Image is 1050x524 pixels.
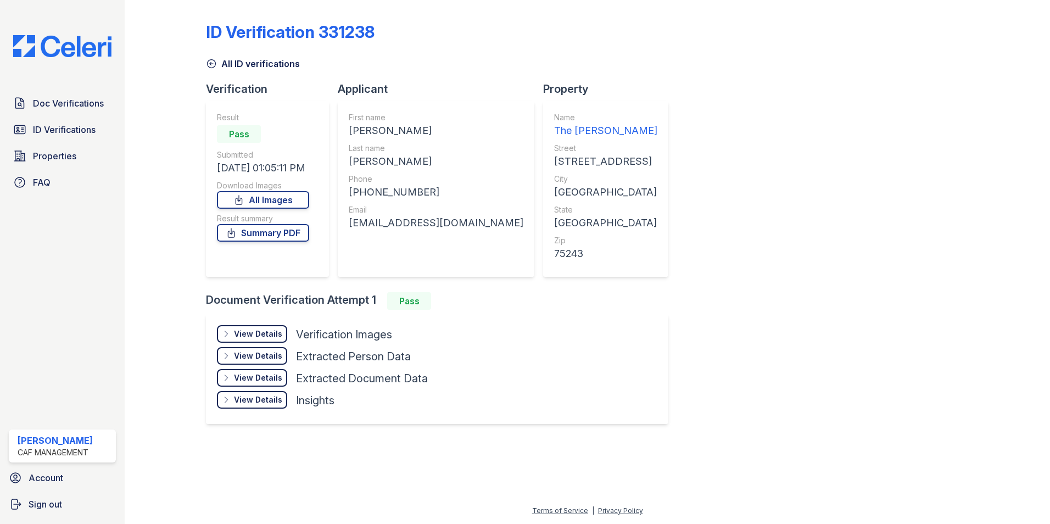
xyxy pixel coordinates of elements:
div: Last name [349,143,523,154]
a: Privacy Policy [598,506,643,515]
a: Summary PDF [217,224,309,242]
div: Pass [217,125,261,143]
div: [EMAIL_ADDRESS][DOMAIN_NAME] [349,215,523,231]
span: Sign out [29,498,62,511]
div: Submitted [217,149,309,160]
div: Extracted Document Data [296,371,428,386]
div: Verification Images [296,327,392,342]
div: The [PERSON_NAME] [554,123,657,138]
div: City [554,174,657,185]
div: State [554,204,657,215]
div: First name [349,112,523,123]
a: ID Verifications [9,119,116,141]
div: Result summary [217,213,309,224]
div: Pass [387,292,431,310]
a: All ID verifications [206,57,300,70]
a: Doc Verifications [9,92,116,114]
span: Properties [33,149,76,163]
div: [DATE] 01:05:11 PM [217,160,309,176]
div: [PERSON_NAME] [349,123,523,138]
div: Result [217,112,309,123]
span: Doc Verifications [33,97,104,110]
div: ID Verification 331238 [206,22,375,42]
div: View Details [234,328,282,339]
a: Properties [9,145,116,167]
div: Extracted Person Data [296,349,411,364]
div: CAF Management [18,447,93,458]
div: Download Images [217,180,309,191]
div: [STREET_ADDRESS] [554,154,657,169]
div: Zip [554,235,657,246]
div: Verification [206,81,338,97]
div: View Details [234,350,282,361]
div: [GEOGRAPHIC_DATA] [554,215,657,231]
a: Name The [PERSON_NAME] [554,112,657,138]
div: Street [554,143,657,154]
div: Email [349,204,523,215]
div: Property [543,81,677,97]
a: All Images [217,191,309,209]
div: 75243 [554,246,657,261]
div: Applicant [338,81,543,97]
div: | [592,506,594,515]
div: View Details [234,394,282,405]
div: [GEOGRAPHIC_DATA] [554,185,657,200]
div: Document Verification Attempt 1 [206,292,677,310]
div: [PERSON_NAME] [18,434,93,447]
img: CE_Logo_Blue-a8612792a0a2168367f1c8372b55b34899dd931a85d93a1a3d3e32e68fde9ad4.png [4,35,120,57]
div: [PERSON_NAME] [349,154,523,169]
div: [PHONE_NUMBER] [349,185,523,200]
span: Account [29,471,63,484]
a: Sign out [4,493,120,515]
div: View Details [234,372,282,383]
a: Account [4,467,120,489]
div: Insights [296,393,334,408]
a: Terms of Service [532,506,588,515]
div: Phone [349,174,523,185]
span: ID Verifications [33,123,96,136]
div: Name [554,112,657,123]
a: FAQ [9,171,116,193]
span: FAQ [33,176,51,189]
